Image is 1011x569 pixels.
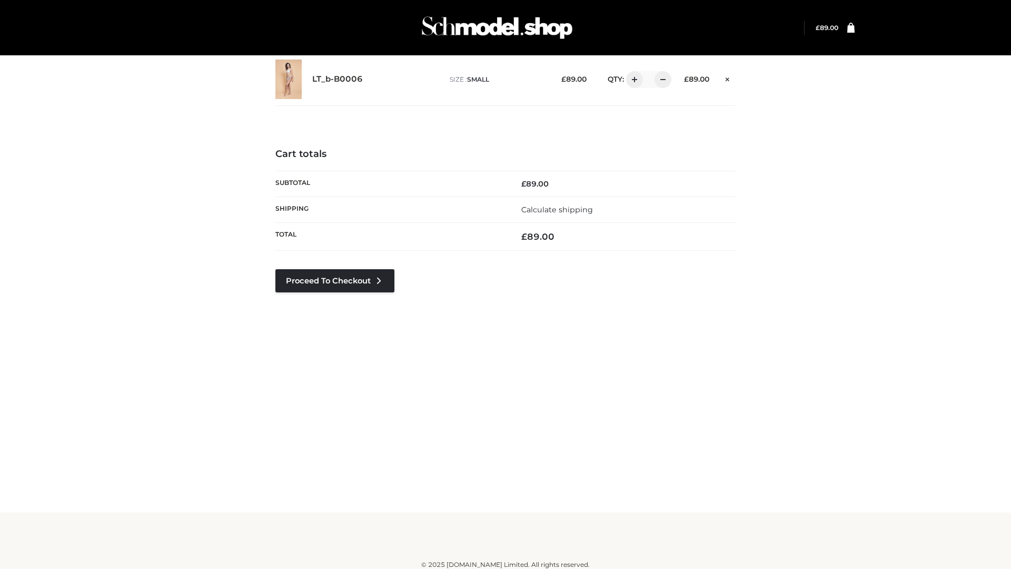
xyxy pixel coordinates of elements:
bdi: 89.00 [816,24,838,32]
span: £ [521,231,527,242]
a: LT_b-B0006 [312,74,363,84]
bdi: 89.00 [521,231,554,242]
span: SMALL [467,75,489,83]
th: Total [275,223,506,251]
span: £ [684,75,689,83]
span: £ [816,24,820,32]
img: Schmodel Admin 964 [418,7,576,48]
bdi: 89.00 [684,75,709,83]
span: £ [521,179,526,189]
p: size : [450,75,545,84]
bdi: 89.00 [561,75,587,83]
a: Calculate shipping [521,205,593,214]
th: Shipping [275,197,506,222]
div: QTY: [597,71,668,88]
h4: Cart totals [275,149,736,160]
img: LT_b-B0006 - SMALL [275,60,302,99]
bdi: 89.00 [521,179,549,189]
th: Subtotal [275,171,506,197]
a: Remove this item [720,71,736,85]
span: £ [561,75,566,83]
a: £89.00 [816,24,838,32]
a: Proceed to Checkout [275,269,394,292]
